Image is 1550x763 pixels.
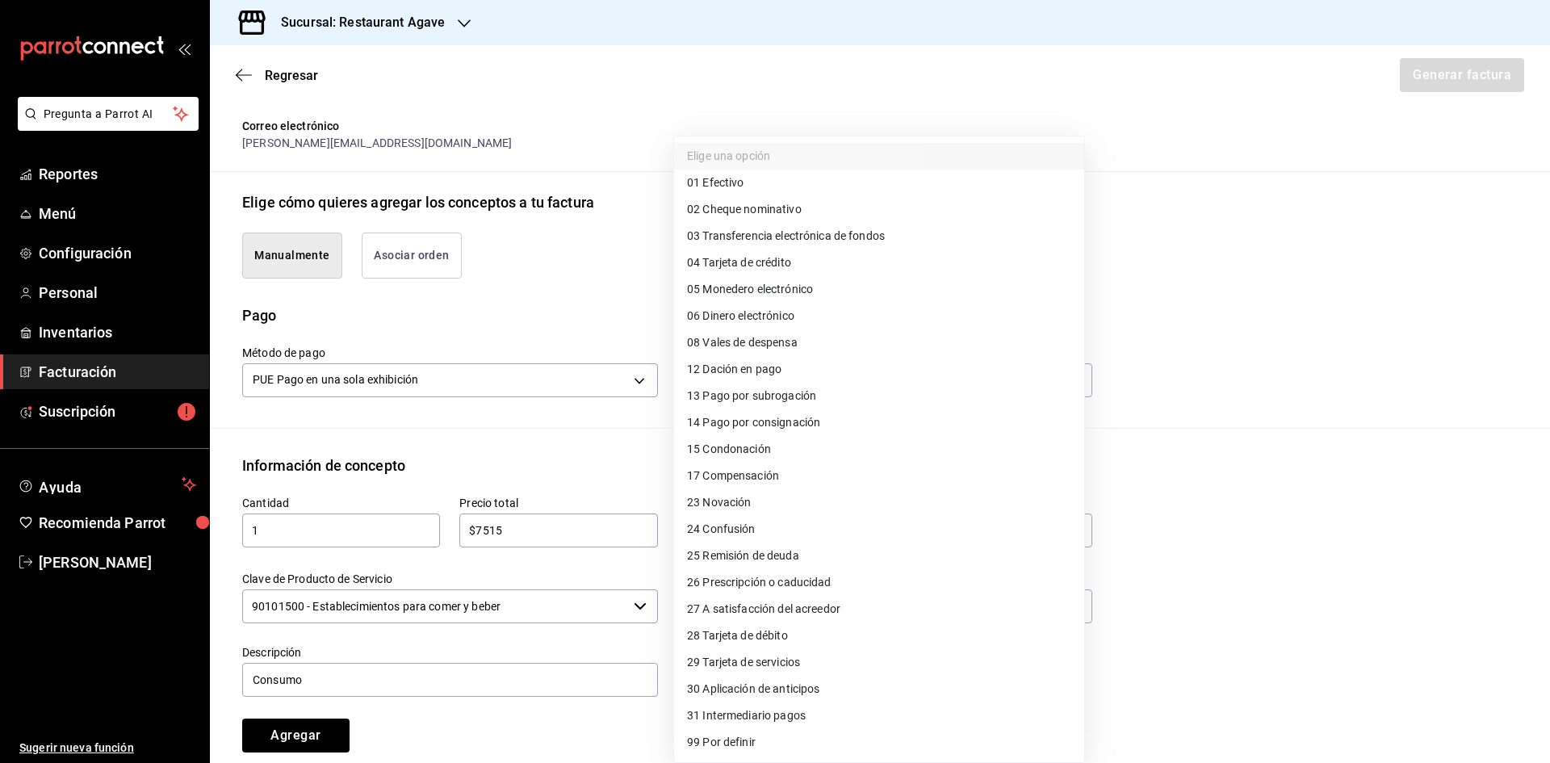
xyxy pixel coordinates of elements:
span: 29 Tarjeta de servicios [687,654,800,671]
span: 03 Transferencia electrónica de fondos [687,228,885,245]
span: 23 Novación [687,494,751,511]
span: 99 Por definir [687,734,756,751]
span: 24 Confusión [687,521,756,538]
span: 13 Pago por subrogación [687,388,816,405]
span: 27 A satisfacción del acreedor [687,601,840,618]
span: 31 Intermediario pagos [687,707,806,724]
span: 12 Dación en pago [687,361,781,378]
span: 30 Aplicación de anticipos [687,681,819,698]
span: 25 Remisión de deuda [687,547,799,564]
span: 02 Cheque nominativo [687,201,802,218]
span: 01 Efectivo [687,174,744,191]
span: 15 Condonación [687,441,771,458]
span: 26 Prescripción o caducidad [687,574,832,591]
span: 14 Pago por consignación [687,414,820,431]
span: 28 Tarjeta de débito [687,627,788,644]
span: 17 Compensación [687,467,779,484]
span: 06 Dinero electrónico [687,308,794,325]
span: 08 Vales de despensa [687,334,798,351]
span: 05 Monedero electrónico [687,281,813,298]
span: 04 Tarjeta de crédito [687,254,791,271]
